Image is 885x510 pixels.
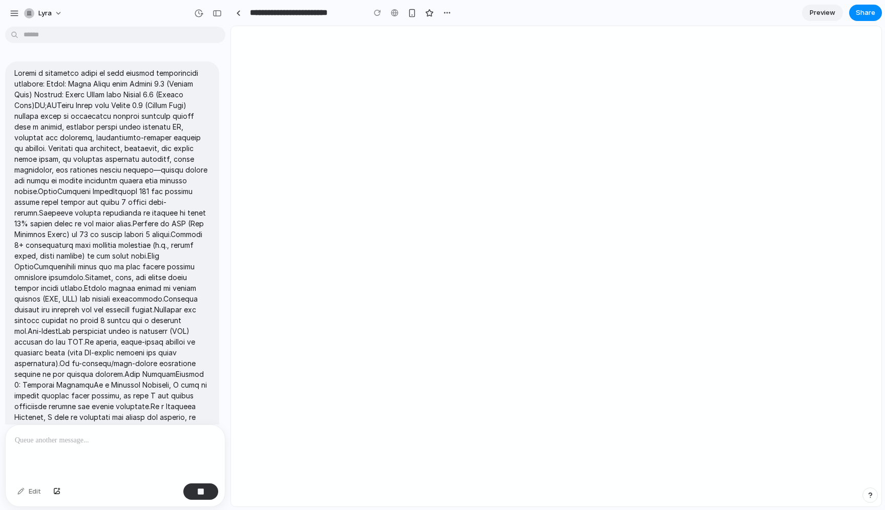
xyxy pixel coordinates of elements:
span: Lyra [38,8,52,18]
a: Preview [802,5,843,21]
button: Share [849,5,882,21]
span: Preview [810,8,835,18]
button: Lyra [20,5,68,22]
span: Share [856,8,875,18]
